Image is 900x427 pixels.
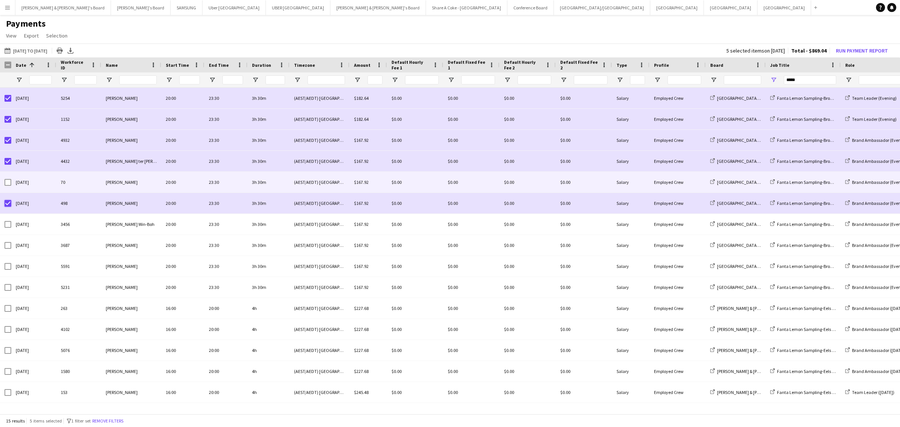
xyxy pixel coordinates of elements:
[405,75,439,84] input: Default Hourly Fee 1 Filter Input
[777,305,851,311] span: Fanta Lemon Sampling-Eels vs Knights
[289,361,349,382] div: (AEST/AEDT) [GEOGRAPHIC_DATA]
[247,88,289,108] div: 3h 30m
[710,305,800,311] a: [PERSON_NAME] & [PERSON_NAME]'s Board
[387,319,443,340] div: $0.00
[161,319,204,340] div: 16:00
[770,284,856,290] a: Fanta Lemon Sampling-Broncos vs Storm
[649,256,706,277] div: Employed Crew
[161,109,204,129] div: 20:00
[710,116,793,122] a: [GEOGRAPHIC_DATA]/Gold Coast Winter
[612,277,649,298] div: Salary
[247,130,289,150] div: 3h 30m
[499,361,556,382] div: $0.00
[387,214,443,235] div: $0.00
[777,179,856,185] span: Fanta Lemon Sampling-Broncos vs Storm
[556,172,612,192] div: $0.00
[612,214,649,235] div: Salary
[770,116,856,122] a: Fanta Lemon Sampling-Broncos vs Storm
[11,214,56,235] div: [DATE]
[757,0,811,15] button: [GEOGRAPHIC_DATA]
[499,109,556,129] div: $0.00
[74,75,97,84] input: Workforce ID Filter Input
[710,200,793,206] a: [GEOGRAPHIC_DATA]/Gold Coast Winter
[387,277,443,298] div: $0.00
[443,319,499,340] div: $0.00
[777,200,856,206] span: Fanta Lemon Sampling-Broncos vs Storm
[770,221,856,227] a: Fanta Lemon Sampling-Broncos vs Storm
[649,235,706,256] div: Employed Crew
[499,319,556,340] div: $0.00
[11,193,56,213] div: [DATE]
[612,361,649,382] div: Salary
[556,214,612,235] div: $0.00
[66,46,75,55] app-action-btn: Export XLSX
[387,151,443,171] div: $0.00
[717,326,800,332] span: [PERSON_NAME] & [PERSON_NAME]'s Board
[56,130,101,150] div: 4932
[649,130,706,150] div: Employed Crew
[556,340,612,361] div: $0.00
[852,95,897,101] span: Team Leader (Evening)
[56,235,101,256] div: 3687
[161,361,204,382] div: 16:00
[161,235,204,256] div: 20:00
[209,77,216,83] button: Open Filter Menu
[15,0,111,15] button: [PERSON_NAME] & [PERSON_NAME]'s Board
[770,326,851,332] a: Fanta Lemon Sampling-Eels vs Knights
[770,200,856,206] a: Fanta Lemon Sampling-Broncos vs Storm
[717,158,793,164] span: [GEOGRAPHIC_DATA]/Gold Coast Winter
[289,109,349,129] div: (AEST/AEDT) [GEOGRAPHIC_DATA]
[770,158,856,164] a: Fanta Lemon Sampling-Broncos vs Storm
[777,242,856,248] span: Fanta Lemon Sampling-Broncos vs Storm
[161,298,204,319] div: 16:00
[499,298,556,319] div: $0.00
[612,130,649,150] div: Salary
[717,137,793,143] span: [GEOGRAPHIC_DATA]/Gold Coast Winter
[387,235,443,256] div: $0.00
[654,77,661,83] button: Open Filter Menu
[717,263,793,269] span: [GEOGRAPHIC_DATA]/Gold Coast Winter
[710,284,793,290] a: [GEOGRAPHIC_DATA]/Gold Coast Winter
[247,151,289,171] div: 3h 30m
[710,137,793,143] a: [GEOGRAPHIC_DATA]/Gold Coast Winter
[443,235,499,256] div: $0.00
[777,116,856,122] span: Fanta Lemon Sampling-Broncos vs Storm
[777,347,851,353] span: Fanta Lemon Sampling-Eels vs Knights
[499,256,556,277] div: $0.00
[717,95,793,101] span: [GEOGRAPHIC_DATA]/Gold Coast Winter
[179,75,200,84] input: Start Time Filter Input
[499,277,556,298] div: $0.00
[770,179,856,185] a: Fanta Lemon Sampling-Broncos vs Storm
[11,256,56,277] div: [DATE]
[649,151,706,171] div: Employed Crew
[616,77,623,83] button: Open Filter Menu
[307,75,345,84] input: Timezone Filter Input
[777,95,856,101] span: Fanta Lemon Sampling-Broncos vs Storm
[717,221,793,227] span: [GEOGRAPHIC_DATA]/Gold Coast Winter
[387,361,443,382] div: $0.00
[247,361,289,382] div: 4h
[289,277,349,298] div: (AEST/AEDT) [GEOGRAPHIC_DATA]
[612,235,649,256] div: Salary
[724,75,761,84] input: Board Filter Input
[499,193,556,213] div: $0.00
[11,361,56,382] div: [DATE]
[710,95,793,101] a: [GEOGRAPHIC_DATA]/Gold Coast Winter
[204,298,247,319] div: 20:00
[387,130,443,150] div: $0.00
[443,130,499,150] div: $0.00
[11,277,56,298] div: [DATE]
[612,340,649,361] div: Salary
[46,32,67,39] span: Selection
[166,77,172,83] button: Open Filter Menu
[387,109,443,129] div: $0.00
[770,77,777,83] button: Open Filter Menu
[556,151,612,171] div: $0.00
[161,193,204,213] div: 20:00
[845,95,897,101] a: Team Leader (Evening)
[111,0,171,15] button: [PERSON_NAME]'s Board
[426,0,507,15] button: Share A Coke - [GEOGRAPHIC_DATA]
[612,151,649,171] div: Salary
[770,347,851,353] a: Fanta Lemon Sampling-Eels vs Knights
[717,305,800,311] span: [PERSON_NAME] & [PERSON_NAME]'s Board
